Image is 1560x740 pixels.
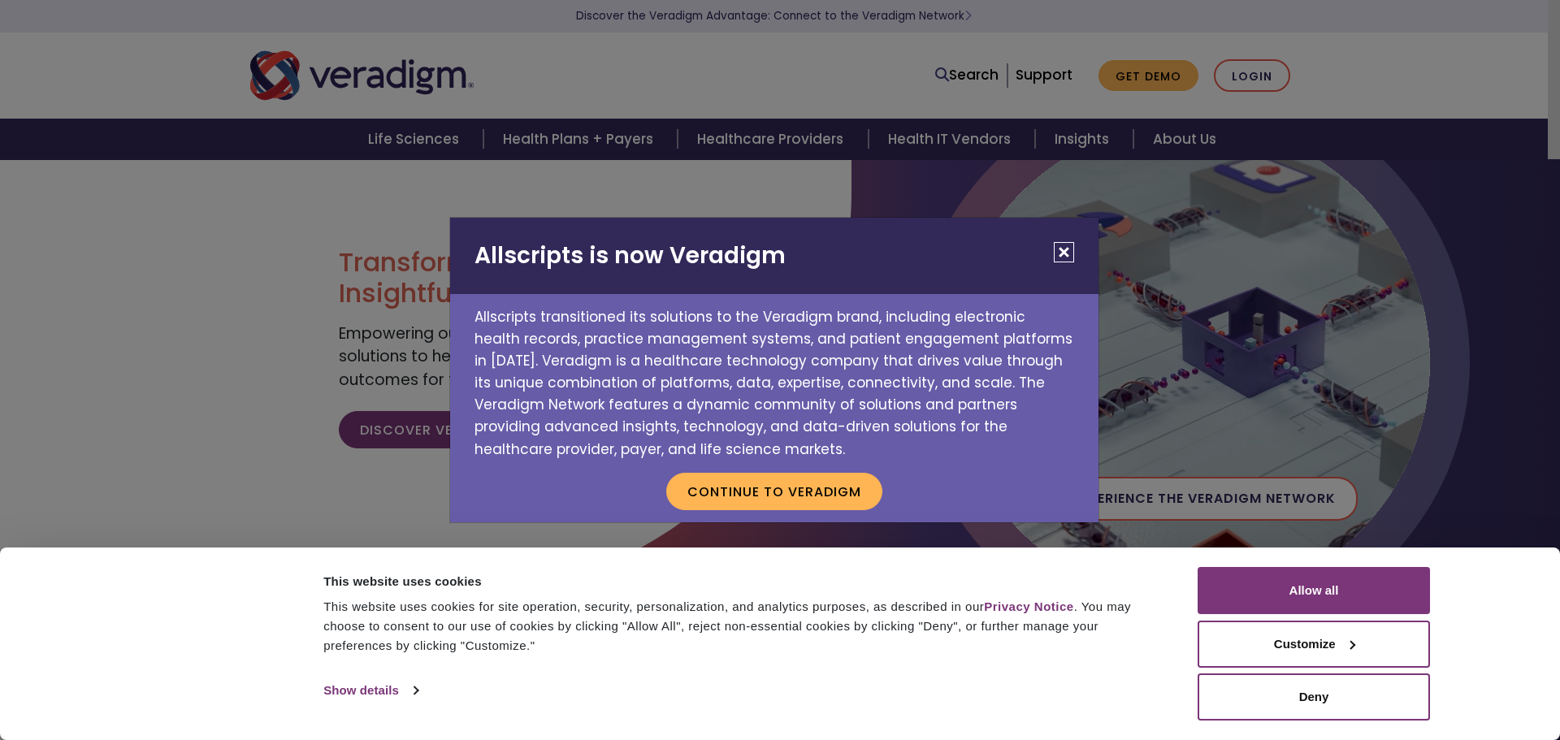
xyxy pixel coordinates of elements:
button: Close [1054,242,1074,262]
button: Customize [1198,621,1430,668]
button: Continue to Veradigm [666,473,882,510]
div: This website uses cookies for site operation, security, personalization, and analytics purposes, ... [323,597,1161,656]
button: Allow all [1198,567,1430,614]
button: Deny [1198,673,1430,721]
a: Show details [323,678,418,703]
div: This website uses cookies [323,572,1161,591]
h2: Allscripts is now Veradigm [450,218,1098,294]
a: Privacy Notice [984,599,1073,613]
p: Allscripts transitioned its solutions to the Veradigm brand, including electronic health records,... [450,294,1098,461]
